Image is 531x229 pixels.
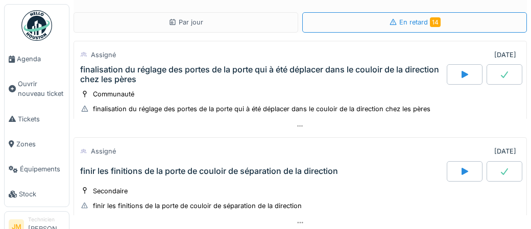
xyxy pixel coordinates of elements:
div: Technicien [28,216,65,223]
div: Par jour [168,17,203,27]
span: Agenda [17,54,65,64]
div: [DATE] [494,146,516,156]
a: Agenda [5,46,69,71]
div: Assigné [91,50,116,60]
span: En retard [399,18,441,26]
div: finalisation du réglage des portes de la porte qui à été déplacer dans le couloir de la direction... [80,65,445,84]
img: Badge_color-CXgf-gQk.svg [21,10,52,41]
a: Tickets [5,107,69,132]
span: 14 [430,17,441,27]
span: Tickets [18,114,65,124]
div: finir les finitions de la porte de couloir de séparation de la direction [80,166,338,176]
div: Communauté [93,89,134,99]
a: Ouvrir nouveau ticket [5,71,69,106]
span: Stock [19,189,65,199]
a: Équipements [5,157,69,182]
div: finalisation du réglage des portes de la porte qui à été déplacer dans le couloir de la direction... [93,104,430,114]
a: Zones [5,132,69,157]
div: finir les finitions de la porte de couloir de séparation de la direction [93,201,302,211]
div: [DATE] [494,50,516,60]
a: Stock [5,182,69,207]
span: Équipements [20,164,65,174]
div: Assigné [91,146,116,156]
div: Secondaire [93,186,128,196]
span: Ouvrir nouveau ticket [18,79,65,98]
span: Zones [16,139,65,149]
